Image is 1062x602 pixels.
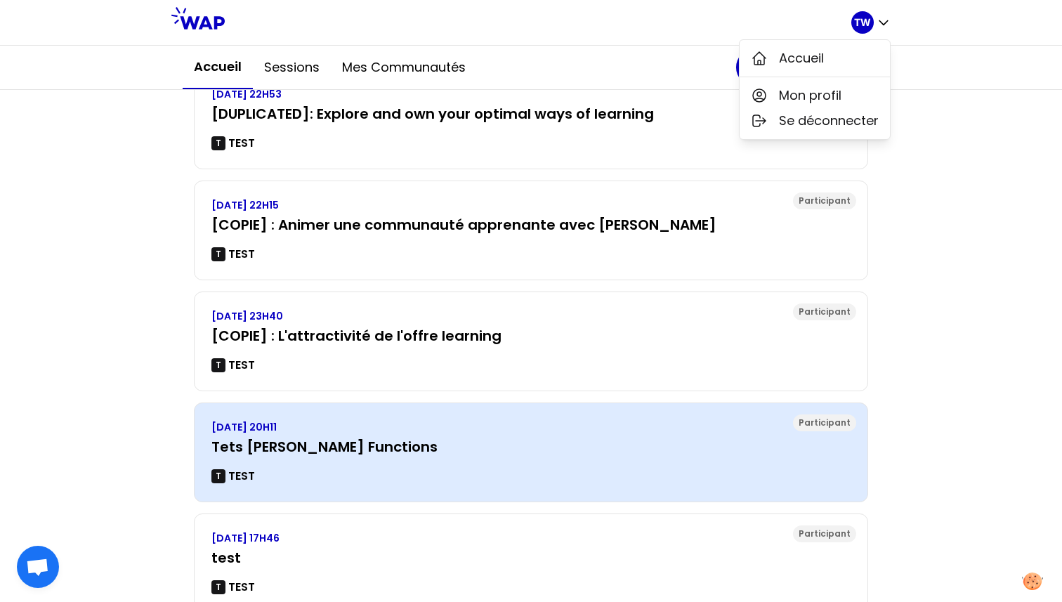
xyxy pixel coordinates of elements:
[211,420,851,434] p: [DATE] 20H11
[216,360,221,371] p: T
[779,48,824,68] span: Accueil
[211,198,851,263] a: [DATE] 22H15[COPIE] : Animer une communauté apprenante avec [PERSON_NAME]TTEST
[17,546,59,588] a: Ouvrir le chat
[211,87,851,152] a: [DATE] 22H53[DUPLICATED]: Explore and own your optimal ways of learningTTEST
[228,357,255,374] p: TEST
[216,471,221,482] p: T
[854,15,871,30] p: TW
[1014,564,1051,598] button: Manage your preferences about cookies
[253,46,331,89] button: Sessions
[851,11,891,34] button: TW
[793,414,856,431] div: Participant
[793,303,856,320] div: Participant
[779,111,879,131] span: Se déconnecter
[331,46,477,89] button: Mes communautés
[211,309,851,323] p: [DATE] 23H40
[228,468,255,485] p: TEST
[216,582,221,593] p: T
[211,87,851,101] p: [DATE] 22H53
[211,437,851,457] h3: Tets [PERSON_NAME] Functions
[216,138,221,149] p: T
[211,531,851,596] a: [DATE] 17H46testTTEST
[739,39,891,140] div: TW
[793,525,856,542] div: Participant
[211,548,851,568] h3: test
[793,192,856,209] div: Participant
[228,246,255,263] p: TEST
[211,326,851,346] h3: [COPIE] : L'attractivité de l'offre learning
[216,249,221,260] p: T
[211,215,851,235] h3: [COPIE] : Animer une communauté apprenante avec [PERSON_NAME]
[211,531,851,545] p: [DATE] 17H46
[228,579,255,596] p: TEST
[211,309,851,374] a: [DATE] 23H40[COPIE] : L'attractivité de l'offre learningTTEST
[228,135,255,152] p: TEST
[779,86,841,105] span: Mon profil
[211,420,851,485] a: [DATE] 20H11Tets [PERSON_NAME] FunctionsTTEST
[183,46,253,89] button: Accueil
[736,49,868,86] button: Nouvelle session
[211,198,851,212] p: [DATE] 22H15
[211,104,851,124] h3: [DUPLICATED]: Explore and own your optimal ways of learning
